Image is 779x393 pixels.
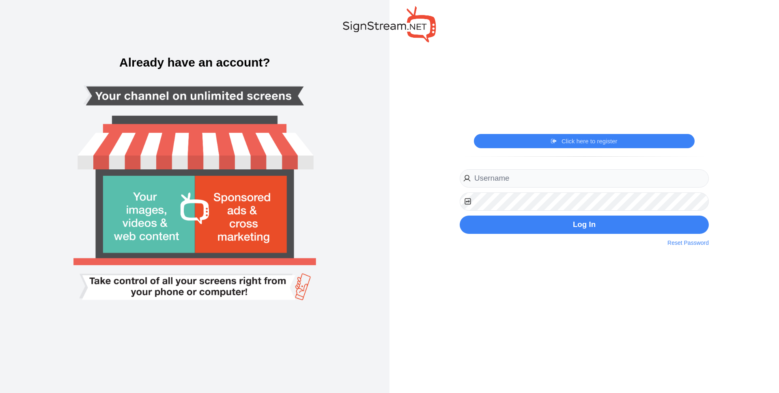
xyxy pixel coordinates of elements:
a: Click here to register [551,137,617,145]
input: Username [460,169,709,188]
h3: Already have an account? [8,56,381,69]
button: Log In [460,216,709,234]
a: Reset Password [667,239,709,247]
img: SignStream.NET [343,6,436,42]
img: Smart tv login [45,30,344,363]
